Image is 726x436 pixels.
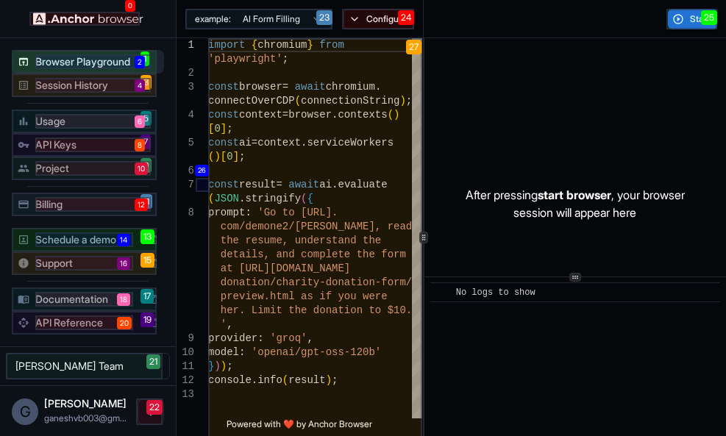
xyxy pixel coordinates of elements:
[326,81,375,93] span: chromium
[177,346,194,360] div: 10
[257,332,263,344] span: :
[208,109,239,121] span: const
[221,276,412,288] span: donation/charity-donation-form/
[177,164,194,178] div: 6
[12,50,164,74] div: Browser Playground
[326,374,332,386] span: )
[35,292,140,307] span: Documentation
[257,374,282,386] span: info
[252,374,257,386] span: .
[177,206,194,220] div: 8
[538,187,611,202] span: start browser
[239,81,282,93] span: browser
[288,179,319,190] span: await
[208,81,239,93] span: const
[221,318,227,330] span: '
[12,287,164,311] div: Documentation
[227,318,232,330] span: ,
[177,374,194,387] div: 12
[227,418,372,436] span: Powered with ❤️ by Anchor Browser
[319,179,332,190] span: ai
[394,109,399,121] span: )
[177,108,194,122] div: 4
[177,332,194,346] div: 9
[239,193,245,204] span: .
[375,81,381,93] span: .
[257,39,307,51] span: chromium
[221,123,227,135] span: ]
[319,39,344,51] span: from
[208,179,239,190] span: const
[282,109,288,121] span: =
[195,13,231,25] span: example:
[466,186,685,221] p: After pressing , your browser session will appear here
[12,157,164,180] div: Project
[12,193,164,216] div: Billing
[221,262,350,274] span: at [URL][DOMAIN_NAME]
[227,123,232,135] span: ;
[332,109,338,121] span: .
[214,360,220,372] span: )
[12,399,38,425] div: G
[221,235,381,246] span: the resume, understand the
[12,251,164,275] div: Support
[35,161,158,176] span: Project
[301,137,307,149] span: .
[208,207,245,218] span: prompt
[208,346,239,358] span: model
[208,95,295,107] span: connectOverCDP
[252,39,257,51] span: {
[177,178,194,192] div: 7
[239,109,282,121] span: context
[35,232,140,247] span: Schedule a demo
[227,151,232,162] span: 0
[177,136,194,150] div: 5
[233,151,239,162] span: ]
[252,346,381,358] span: 'openai/gpt-oss-120b'
[221,221,412,232] span: com/demone2/[PERSON_NAME], read
[208,374,252,386] span: console
[456,287,535,298] span: No logs to show
[221,360,227,372] span: )
[227,360,232,372] span: ;
[208,137,239,149] span: const
[208,360,214,372] span: }
[221,151,227,162] span: [
[288,374,325,386] span: result
[208,332,257,344] span: provider
[44,412,127,424] span: ganeshvb003@gmail.com
[12,74,164,97] div: Session History
[208,53,282,65] span: 'playwright'
[177,387,194,401] div: 13
[307,193,313,204] span: {
[12,311,164,335] div: API Reference
[332,374,338,386] span: ;
[257,137,301,149] span: context
[208,193,214,204] span: (
[35,54,158,69] span: Browser Playground
[338,109,387,121] span: contexts
[307,332,313,344] span: ,
[270,332,307,344] span: 'groq'
[282,53,288,65] span: ;
[406,95,412,107] span: ;
[35,197,158,212] span: Billing
[35,137,158,152] span: API Keys
[35,114,158,129] span: Usage
[208,151,214,162] span: (
[177,38,194,52] div: 1
[332,179,338,190] span: .
[301,95,399,107] span: connectionString
[239,346,245,358] span: :
[257,207,338,218] span: 'Go to [URL].
[239,137,252,149] span: ai
[177,80,194,94] div: 3
[338,179,387,190] span: evaluate
[35,256,140,271] span: Support
[221,304,412,316] span: her. Limit the donation to $10.
[668,9,717,29] button: Start
[35,315,140,330] span: API Reference
[44,397,127,410] span: Ganesh Bhat
[690,13,711,25] span: Start
[282,374,288,386] span: (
